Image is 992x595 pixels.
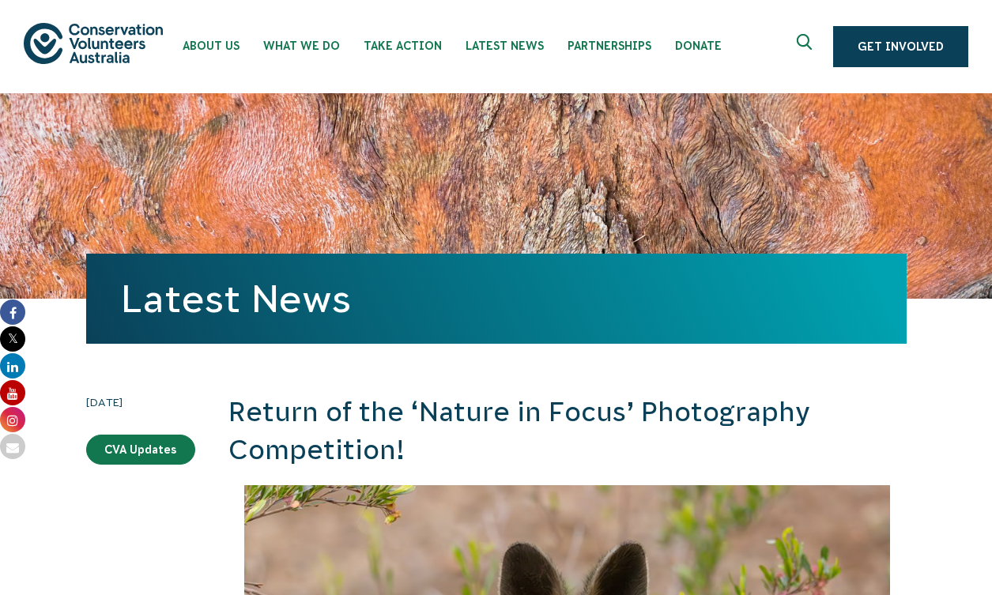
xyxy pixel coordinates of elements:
[183,40,240,52] span: About Us
[466,40,544,52] span: Latest News
[121,277,351,320] a: Latest News
[24,23,163,63] img: logo.svg
[833,26,968,67] a: Get Involved
[675,40,722,52] span: Donate
[86,394,195,411] time: [DATE]
[86,435,195,465] a: CVA Updates
[787,28,825,66] button: Expand search box Close search box
[797,34,817,59] span: Expand search box
[228,394,907,469] h2: Return of the ‘Nature in Focus’ Photography Competition!
[263,40,340,52] span: What We Do
[568,40,651,52] span: Partnerships
[364,40,442,52] span: Take Action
